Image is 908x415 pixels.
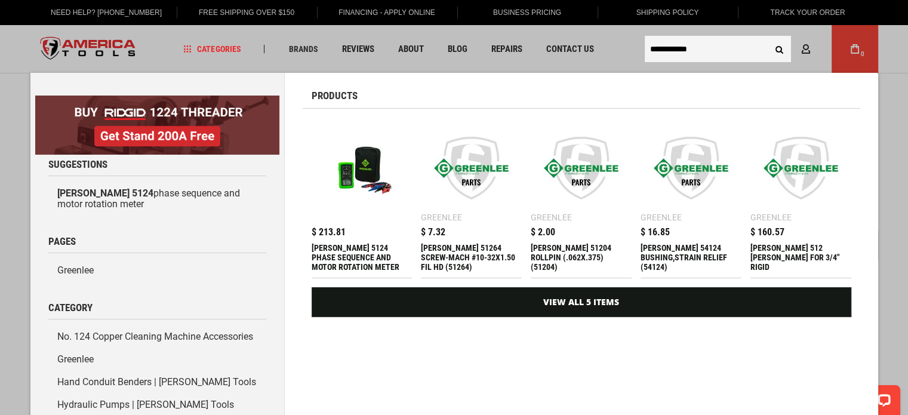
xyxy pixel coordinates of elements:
a: Greenlee 54124 BUSHING,STRAIN RELIEF (54124) Greenlee $ 16.85 [PERSON_NAME] 54124 BUSHING,STRAIN ... [641,118,741,278]
a: Hand Conduit Benders | [PERSON_NAME] Tools [48,371,266,394]
button: Open LiveChat chat widget [137,16,152,30]
span: Products [312,91,358,101]
div: Greenlee 51204 ROLLPIN (.062X.375) (51204) [531,243,632,272]
div: Greenlee [531,213,572,222]
span: Categories [183,45,241,53]
a: Greenlee 51264 SCREW-MACH #10-32X1.50 FIL HD (51264) Greenlee $ 7.32 [PERSON_NAME] 51264 SCREW-MA... [421,118,522,278]
button: Search [768,38,791,60]
p: We're away right now. Please check back later! [17,18,135,27]
div: Greenlee 51264 SCREW-MACH #10-32X1.50 FIL HD (51264) [421,243,522,272]
img: BOGO: Buy RIDGID® 1224 Threader, Get Stand 200A Free! [35,96,279,155]
span: Pages [48,236,76,247]
div: GREENLEE 512 HICKEY FOR 3/4 [750,243,851,272]
a: BOGO: Buy RIDGID® 1224 Threader, Get Stand 200A Free! [35,96,279,104]
div: Greenlee 54124 BUSHING,STRAIN RELIEF (54124) [641,243,741,272]
span: $ 16.85 [641,228,670,237]
a: Greenlee 51204 ROLLPIN (.062X.375) (51204) Greenlee $ 2.00 [PERSON_NAME] 51204 ROLLPIN (.062X.375... [531,118,632,278]
a: Categories [178,41,246,57]
div: Greenlee [641,213,682,222]
span: Brands [288,45,318,53]
img: GREENLEE 5124 PHASE SEQUENCE AND MOTOR ROTATION METER [318,124,407,213]
span: Category [48,303,93,313]
a: Brands [283,41,323,57]
span: $ 2.00 [531,228,555,237]
img: Greenlee 51264 SCREW-MACH #10-32X1.50 FIL HD (51264) [427,124,516,213]
img: Greenlee 54124 BUSHING,STRAIN RELIEF (54124) [647,124,735,213]
img: Greenlee 51204 ROLLPIN (.062X.375) (51204) [537,124,626,213]
b: 5124 [132,187,153,199]
a: Greenlee [48,259,266,282]
div: Greenlee [421,213,462,222]
a: Greenlee [48,348,266,371]
a: No. 124 Copper Cleaning Machine Accessories [48,325,266,348]
a: GREENLEE 5124 PHASE SEQUENCE AND MOTOR ROTATION METER $ 213.81 [PERSON_NAME] 5124 PHASE SEQUENCE ... [312,118,413,278]
a: GREENLEE 512 HICKEY FOR 3/4 Greenlee $ 160.57 [PERSON_NAME] 512 [PERSON_NAME] FOR 3/4" RIGID [750,118,851,278]
div: Greenlee [750,213,792,222]
a: View All 5 Items [312,287,851,317]
span: $ 7.32 [421,228,445,237]
a: [PERSON_NAME] 5124phase sequence and motor rotation meter [48,182,266,216]
b: [PERSON_NAME] [57,187,130,199]
img: GREENLEE 512 HICKEY FOR 3/4 [756,124,845,213]
span: $ 213.81 [312,228,346,237]
div: GREENLEE 5124 PHASE SEQUENCE AND MOTOR ROTATION METER [312,243,413,272]
span: $ 160.57 [750,228,784,237]
span: Suggestions [48,159,107,170]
